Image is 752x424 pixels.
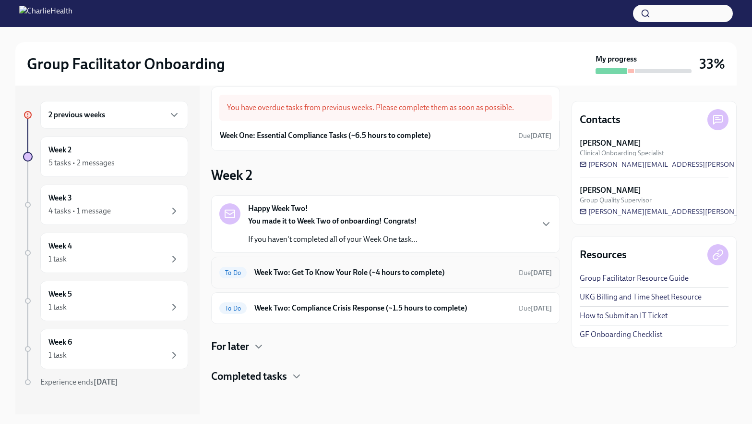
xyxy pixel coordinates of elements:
[23,281,188,321] a: Week 51 task
[48,145,72,155] h6: Week 2
[580,149,664,158] span: Clinical Onboarding Specialist
[40,101,188,129] div: 2 previous weeks
[248,234,418,245] p: If you haven't completed all of your Week One task...
[219,269,247,276] span: To Do
[48,193,72,203] h6: Week 3
[48,350,67,361] div: 1 task
[519,304,552,313] span: September 29th, 2025 10:00
[518,131,551,140] span: September 22nd, 2025 10:00
[211,369,560,384] div: Completed tasks
[23,185,188,225] a: Week 34 tasks • 1 message
[48,241,72,251] h6: Week 4
[211,369,287,384] h4: Completed tasks
[94,377,118,387] strong: [DATE]
[519,304,552,312] span: Due
[219,300,552,316] a: To DoWeek Two: Compliance Crisis Response (~1.5 hours to complete)Due[DATE]
[580,273,689,284] a: Group Facilitator Resource Guide
[211,339,249,354] h4: For later
[248,216,417,225] strong: You made it to Week Two of onboarding! Congrats!
[248,203,308,214] strong: Happy Week Two!
[48,289,72,299] h6: Week 5
[23,137,188,177] a: Week 25 tasks • 2 messages
[519,269,552,277] span: Due
[580,311,668,321] a: How to Submit an IT Ticket
[518,132,551,140] span: Due
[580,196,652,205] span: Group Quality Supervisor
[211,166,252,184] h3: Week 2
[254,303,511,313] h6: Week Two: Compliance Crisis Response (~1.5 hours to complete)
[19,6,72,21] img: CharlieHealth
[23,329,188,369] a: Week 61 task
[40,377,118,387] span: Experience ends
[580,248,627,262] h4: Resources
[580,292,702,302] a: UKG Billing and Time Sheet Resource
[519,268,552,277] span: September 29th, 2025 10:00
[219,305,247,312] span: To Do
[27,54,225,74] h2: Group Facilitator Onboarding
[220,130,431,141] h6: Week One: Essential Compliance Tasks (~6.5 hours to complete)
[211,339,560,354] div: For later
[220,128,551,143] a: Week One: Essential Compliance Tasks (~6.5 hours to complete)Due[DATE]
[580,112,621,127] h4: Contacts
[580,185,641,196] strong: [PERSON_NAME]
[48,337,72,348] h6: Week 6
[48,302,67,312] div: 1 task
[48,254,67,264] div: 1 task
[580,138,641,149] strong: [PERSON_NAME]
[580,329,662,340] a: GF Onboarding Checklist
[219,265,552,280] a: To DoWeek Two: Get To Know Your Role (~4 hours to complete)Due[DATE]
[48,206,111,216] div: 4 tasks • 1 message
[23,233,188,273] a: Week 41 task
[596,54,637,64] strong: My progress
[48,110,105,120] h6: 2 previous weeks
[254,267,511,278] h6: Week Two: Get To Know Your Role (~4 hours to complete)
[530,132,551,140] strong: [DATE]
[699,55,725,73] h3: 33%
[219,95,552,121] div: You have overdue tasks from previous weeks. Please complete them as soon as possible.
[531,269,552,277] strong: [DATE]
[48,158,115,168] div: 5 tasks • 2 messages
[531,304,552,312] strong: [DATE]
